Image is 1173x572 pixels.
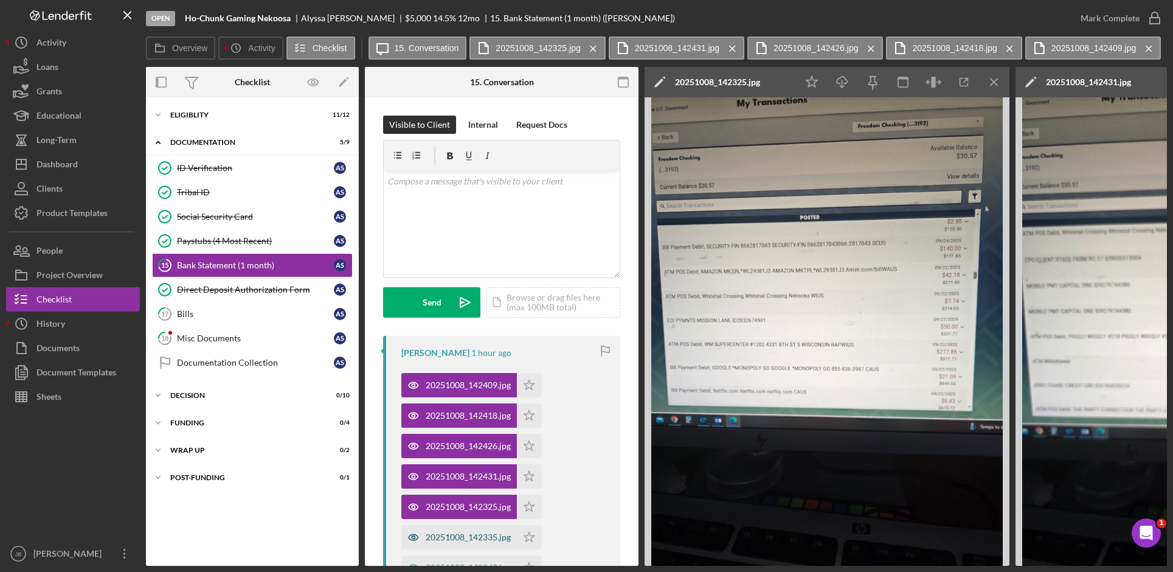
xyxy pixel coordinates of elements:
[747,37,883,60] button: 20251008_142426.jpg
[426,532,511,542] div: 20251008_142335.jpg
[15,551,21,557] text: JB
[6,103,140,128] a: Educational
[675,77,760,87] div: 20251008_142325.jpg
[152,180,353,204] a: Tribal IDAS
[334,162,346,174] div: A S
[6,360,140,385] button: Document Templates
[177,358,334,368] div: Documentation Collection
[36,360,116,388] div: Document Templates
[36,152,78,180] div: Dashboard
[426,472,511,481] div: 20251008_142431.jpg
[170,447,319,454] div: Wrap up
[401,403,541,428] button: 20251008_142418.jpg
[36,128,77,155] div: Long-Term
[369,37,467,60] button: 15. Conversation
[1025,37,1161,60] button: 20251008_142409.jpg
[30,542,109,569] div: [PERSON_NAME]
[328,392,350,399] div: 0 / 10
[170,392,319,399] div: Decision
[401,348,469,358] div: [PERSON_NAME]
[6,176,140,201] button: Clients
[496,43,580,53] label: 20251008_142325.jpg
[218,37,283,60] button: Activity
[328,447,350,454] div: 0 / 2
[423,287,441,318] div: Send
[426,411,511,420] div: 20251008_142418.jpg
[6,263,140,287] button: Project Overview
[170,419,319,427] div: Funding
[177,212,334,221] div: Social Security Card
[36,385,61,412] div: Sheets
[1051,43,1136,53] label: 20251008_142409.jpg
[152,253,353,277] a: 15Bank Statement (1 month)AS
[334,211,346,223] div: A S
[146,11,175,26] div: Open
[286,37,355,60] button: Checklist
[426,441,511,451] div: 20251008_142426.jpg
[334,284,346,296] div: A S
[36,263,103,290] div: Project Overview
[36,79,62,106] div: Grants
[886,37,1022,60] button: 20251008_142418.jpg
[6,287,140,312] button: Checklist
[235,77,270,87] div: Checklist
[1132,518,1161,548] iframe: Intercom live chat
[773,43,858,53] label: 20251008_142426.jpg
[458,13,480,23] div: 12 mo
[1046,77,1131,87] div: 20251008_142431.jpg
[146,37,215,60] button: Overview
[401,464,541,489] button: 20251008_142431.jpg
[6,128,140,152] button: Long-Term
[912,43,997,53] label: 20251008_142418.jpg
[401,525,541,549] button: 20251008_142335.jpg
[177,309,334,319] div: Bills
[36,30,66,58] div: Activity
[433,13,456,23] div: 14.5 %
[6,385,140,409] a: Sheets
[6,30,140,55] button: Activity
[470,77,534,87] div: 15. Conversation
[635,43,719,53] label: 20251008_142431.jpg
[6,336,140,360] button: Documents
[510,116,573,134] button: Request Docs
[328,111,350,119] div: 11 / 12
[6,79,140,103] button: Grants
[152,277,353,302] a: Direct Deposit Authorization FormAS
[645,97,1009,566] img: Preview
[177,187,334,197] div: Tribal ID
[395,43,459,53] label: 15. Conversation
[36,176,63,204] div: Clients
[172,43,207,53] label: Overview
[6,312,140,336] a: History
[170,111,319,119] div: Eligiblity
[1068,6,1167,30] button: Mark Complete
[177,260,334,270] div: Bank Statement (1 month)
[6,152,140,176] button: Dashboard
[328,139,350,146] div: 5 / 9
[389,116,450,134] div: Visible to Client
[6,55,140,79] button: Loans
[471,348,511,358] time: 2025-10-08 19:29
[383,287,480,318] button: Send
[405,13,431,23] span: $5,000
[152,204,353,229] a: Social Security CardAS
[36,201,108,228] div: Product Templates
[6,239,140,263] button: People
[36,312,65,339] div: History
[152,156,353,180] a: ID VerificationAS
[490,13,675,23] div: 15. Bank Statement (1 month) ([PERSON_NAME])
[462,116,504,134] button: Internal
[177,333,334,343] div: Misc Documents
[1081,6,1140,30] div: Mark Complete
[6,542,140,566] button: JB[PERSON_NAME]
